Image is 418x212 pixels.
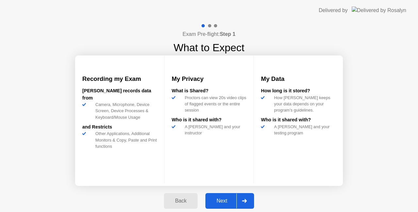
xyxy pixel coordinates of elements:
h3: My Data [261,74,336,83]
div: Back [166,198,196,204]
div: Who is it shared with? [261,116,336,124]
h3: Recording my Exam [82,74,157,83]
div: A [PERSON_NAME] and your instructor [182,124,247,136]
div: A [PERSON_NAME] and your testing program [271,124,336,136]
div: Other Applications, Additional Monitors & Copy, Paste and Print functions [93,130,157,149]
div: How long is it stored? [261,87,336,95]
div: and Restricts [82,124,157,131]
button: Back [164,193,198,209]
div: Next [207,198,236,204]
h3: My Privacy [172,74,247,83]
div: Delivered by [319,7,348,14]
div: What is Shared? [172,87,247,95]
div: How [PERSON_NAME] keeps your data depends on your program’s guidelines. [271,95,336,114]
button: Next [205,193,254,209]
b: Step 1 [220,31,235,37]
div: Who is it shared with? [172,116,247,124]
img: Delivered by Rosalyn [352,7,406,14]
div: [PERSON_NAME] records data from [82,87,157,101]
h1: What to Expect [174,40,245,55]
h4: Exam Pre-flight: [183,30,235,38]
div: Proctors can view 20s video clips of flagged events or the entire session [182,95,247,114]
div: Camera, Microphone, Device Screen, Device Processes & Keyboard/Mouse Usage [93,101,157,120]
